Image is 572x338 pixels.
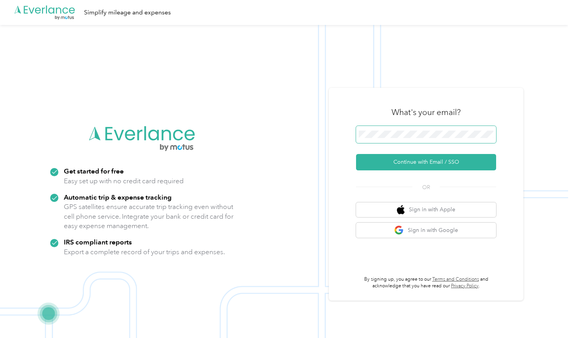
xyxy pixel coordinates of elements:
button: apple logoSign in with Apple [356,202,496,218]
p: Easy set up with no credit card required [64,176,184,186]
div: Simplify mileage and expenses [84,8,171,18]
button: Continue with Email / SSO [356,154,496,170]
button: google logoSign in with Google [356,223,496,238]
a: Privacy Policy [451,283,479,289]
p: Export a complete record of your trips and expenses. [64,247,225,257]
h3: What's your email? [391,107,461,118]
p: GPS satellites ensure accurate trip tracking even without cell phone service. Integrate your bank... [64,202,234,231]
strong: Automatic trip & expense tracking [64,193,172,201]
strong: IRS compliant reports [64,238,132,246]
a: Terms and Conditions [432,276,479,282]
strong: Get started for free [64,167,124,175]
p: By signing up, you agree to our and acknowledge that you have read our . [356,276,496,290]
span: OR [412,183,440,191]
img: apple logo [397,205,405,215]
img: google logo [394,225,404,235]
